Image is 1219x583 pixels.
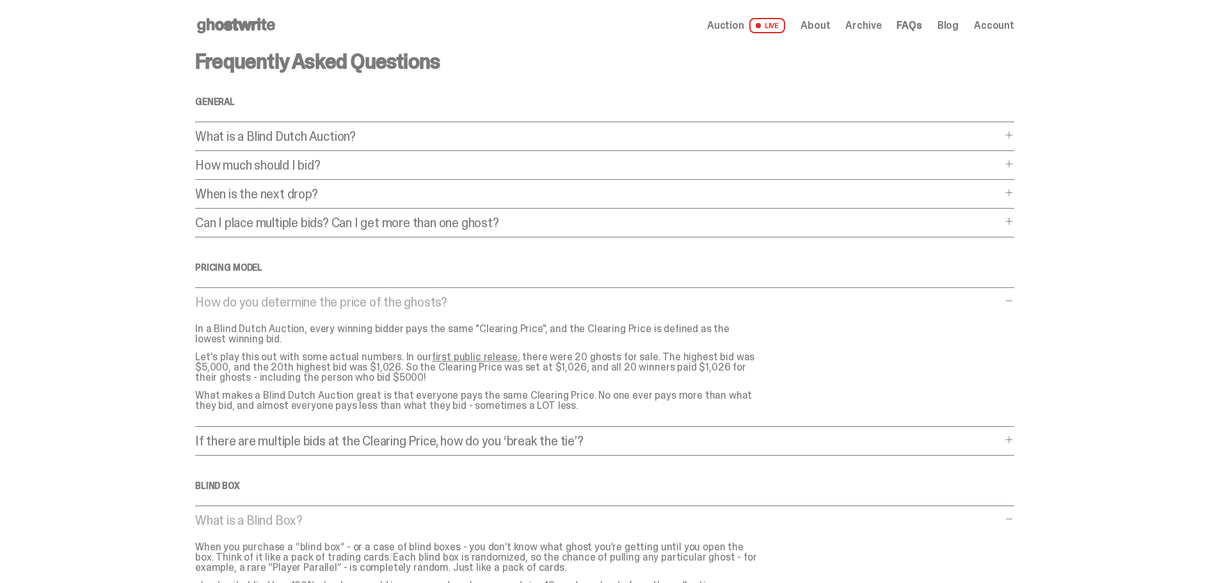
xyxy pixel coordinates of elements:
a: FAQs [896,20,921,31]
h4: Pricing Model [195,263,1014,272]
p: When you purchase a “blind box” - or a case of blind boxes - you don’t know what ghost you’re get... [195,542,758,573]
p: How do you determine the price of the ghosts? [195,296,1001,308]
h3: Frequently Asked Questions [195,51,1014,72]
h4: General [195,97,1014,106]
p: How much should I bid? [195,159,1001,172]
p: What is a Blind Dutch Auction? [195,130,1001,143]
a: Account [974,20,1014,31]
a: Blog [937,20,959,31]
a: About [801,20,830,31]
span: LIVE [749,18,786,33]
h4: Blind Box [195,481,1014,490]
p: What is a Blind Box? [195,514,1001,527]
p: What makes a Blind Dutch Auction great is that everyone pays the same Clearing Price. No one ever... [195,390,758,411]
p: In a Blind Dutch Auction, every winning bidder pays the same "Clearing Price", and the Clearing P... [195,324,758,344]
span: Auction [707,20,744,31]
a: Archive [845,20,881,31]
p: Can I place multiple bids? Can I get more than one ghost? [195,216,1001,229]
p: Let's play this out with some actual numbers. In our , there were 20 ghosts for sale. The highest... [195,352,758,383]
p: When is the next drop? [195,188,1001,200]
a: Auction LIVE [707,18,785,33]
p: If there are multiple bids at the Clearing Price, how do you ‘break the tie’? [195,435,1001,447]
a: first public release [432,350,518,363]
